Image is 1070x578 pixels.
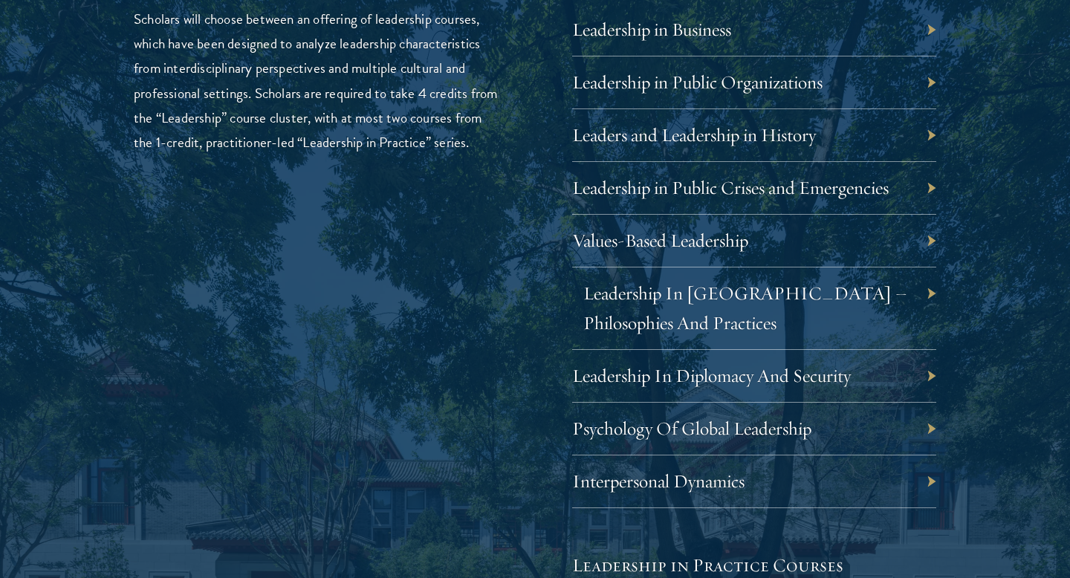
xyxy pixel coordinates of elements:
h5: Leadership in Practice Courses [572,553,936,578]
a: Leadership in Public Organizations [572,71,823,94]
a: Interpersonal Dynamics [572,470,745,493]
a: Psychology Of Global Leadership [572,417,811,440]
a: Leadership In [GEOGRAPHIC_DATA] – Philosophies And Practices [583,282,907,334]
a: Values-Based Leadership [572,229,748,252]
a: Leaders and Leadership in History [572,123,816,146]
a: Leadership in Business [572,18,731,41]
a: Leadership in Public Crises and Emergencies [572,176,889,199]
p: Scholars will choose between an offering of leadership courses, which have been designed to analy... [134,7,498,154]
a: Leadership In Diplomacy And Security [572,364,851,387]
